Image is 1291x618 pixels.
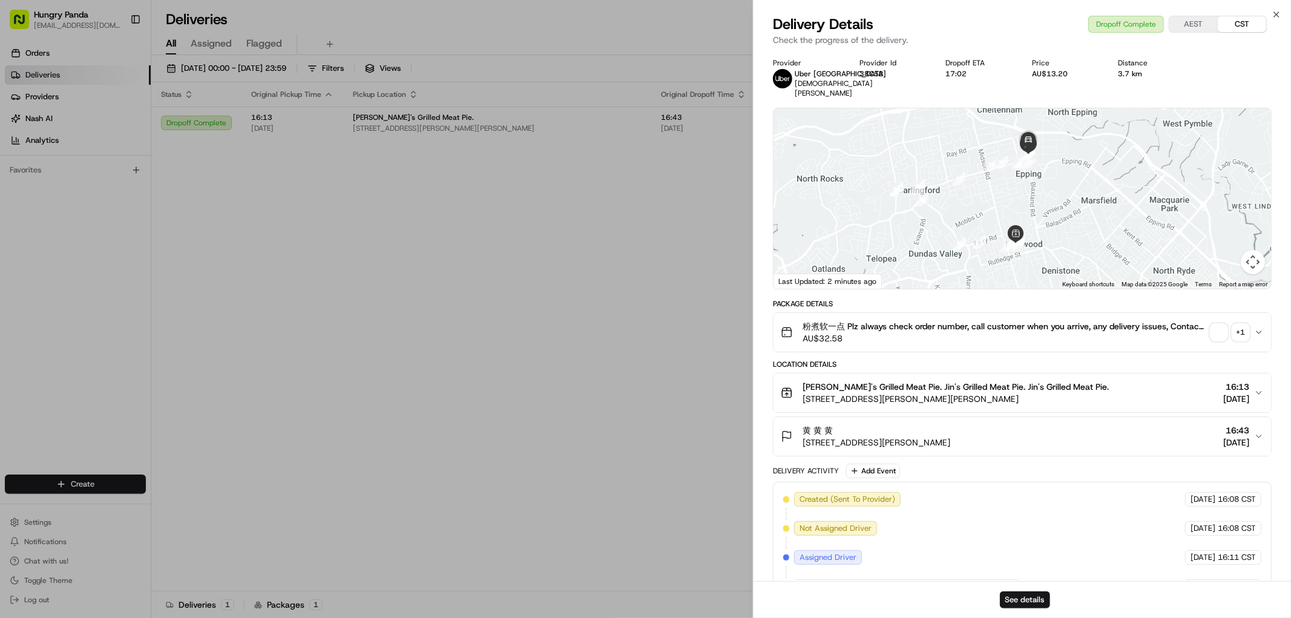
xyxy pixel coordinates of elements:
span: [STREET_ADDRESS][PERSON_NAME] [803,436,950,449]
span: [DATE] [1223,436,1249,449]
div: Last Updated: 2 minutes ago [774,274,882,289]
button: See details [1000,591,1050,608]
span: • [100,188,105,197]
p: Welcome 👋 [12,48,220,68]
div: 19 [995,156,1008,169]
span: 16:08 CST [1218,523,1256,534]
span: [STREET_ADDRESS][PERSON_NAME][PERSON_NAME] [803,393,1109,405]
div: 💻 [102,272,112,281]
a: Terms (opens in new tab) [1195,281,1212,288]
span: [DATE] [1191,552,1215,563]
span: Assigned Driver [800,552,856,563]
span: Created (Sent To Provider) [800,494,895,505]
a: Powered byPylon [85,300,146,309]
span: Uber [GEOGRAPHIC_DATA] [795,69,886,79]
img: Google [777,273,816,289]
div: 18 [985,158,998,171]
button: Start new chat [206,119,220,134]
span: • [40,220,44,230]
span: 黄 黄 黄 [803,424,833,436]
div: 📗 [12,272,22,281]
span: 16:11 CST [1218,552,1256,563]
button: AEST [1169,16,1218,32]
button: Map camera controls [1241,250,1265,274]
img: Bea Lacdao [12,176,31,196]
button: +1 [1211,324,1249,341]
button: See all [188,155,220,169]
div: AU$13.20 [1032,69,1099,79]
div: Location Details [773,360,1272,369]
span: 8月19日 [107,188,136,197]
span: 16:13 [1223,381,1249,393]
div: Delivery Activity [773,466,839,476]
div: Price [1032,58,1099,68]
div: 13 [915,193,928,206]
span: Not Assigned Driver [800,523,872,534]
span: Pylon [120,300,146,309]
input: Clear [31,78,200,91]
button: 黄 黄 黄[STREET_ADDRESS][PERSON_NAME]16:43[DATE] [774,417,1271,456]
div: Dropoff ETA [946,58,1013,68]
span: 16:08 CST [1218,494,1256,505]
span: [DATE] [1223,393,1249,405]
a: 📗Knowledge Base [7,266,97,288]
button: CST [1218,16,1266,32]
img: 1736555255976-a54dd68f-1ca7-489b-9aae-adbdc363a1c4 [12,116,34,137]
img: 1753817452368-0c19585d-7be3-40d9-9a41-2dc781b3d1eb [25,116,47,137]
a: 💻API Documentation [97,266,199,288]
img: 1736555255976-a54dd68f-1ca7-489b-9aae-adbdc363a1c4 [24,188,34,198]
button: 38C5B [859,69,883,79]
span: [DATE] [1191,523,1215,534]
div: 11 [973,235,986,249]
div: 16 [912,180,925,193]
div: 21 [1014,154,1027,167]
span: [DATE] [1191,494,1215,505]
button: 粉煮软一点 Plz always check order number, call customer when you arrive, any delivery issues, Contact ... [774,313,1271,352]
div: Start new chat [54,116,199,128]
div: Distance [1119,58,1186,68]
span: API Documentation [114,271,194,283]
span: 粉煮软一点 Plz always check order number, call customer when you arrive, any delivery issues, Contact ... [803,320,1206,332]
div: 15 [890,183,903,196]
span: 8月15日 [47,220,75,230]
div: 3.7 km [1119,69,1186,79]
span: [PERSON_NAME]'s Grilled Meat Pie. Jin's Grilled Meat Pie. Jin's Grilled Meat Pie. [803,381,1109,393]
span: Delivery Details [773,15,873,34]
button: Add Event [846,464,900,478]
span: [DEMOGRAPHIC_DATA][PERSON_NAME] [795,79,873,98]
div: Provider [773,58,840,68]
div: Past conversations [12,157,81,167]
img: uber-new-logo.jpeg [773,69,792,88]
span: Knowledge Base [24,271,93,283]
div: 20 [1012,156,1025,169]
span: 16:43 [1223,424,1249,436]
div: + 1 [1232,324,1249,341]
button: Keyboard shortcuts [1062,280,1114,289]
div: 17:02 [946,69,1013,79]
div: Package Details [773,299,1272,309]
button: [PERSON_NAME]'s Grilled Meat Pie. Jin's Grilled Meat Pie. Jin's Grilled Meat Pie.[STREET_ADDRESS]... [774,373,1271,412]
div: 17 [953,172,966,185]
p: Check the progress of the delivery. [773,34,1272,46]
div: We're available if you need us! [54,128,166,137]
img: Nash [12,12,36,36]
a: Report a map error [1219,281,1267,288]
div: 22 [1015,155,1028,168]
div: 12 [953,237,966,251]
span: AU$32.58 [803,332,1206,344]
div: 10 [1000,239,1013,252]
span: [PERSON_NAME] [38,188,98,197]
div: 23 [1022,155,1036,168]
div: Provider Id [859,58,927,68]
span: Map data ©2025 Google [1122,281,1188,288]
a: Open this area in Google Maps (opens a new window) [777,273,816,289]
